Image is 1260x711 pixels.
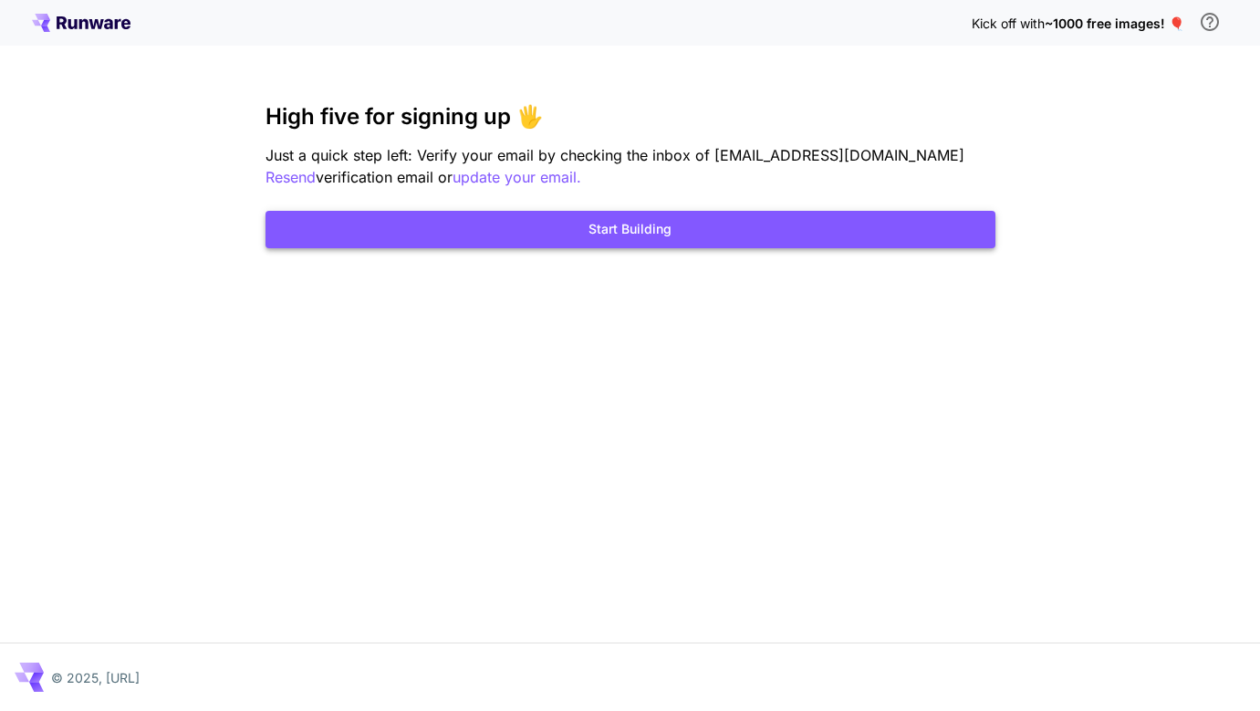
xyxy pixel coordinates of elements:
span: Kick off with [972,16,1045,31]
span: ~1000 free images! 🎈 [1045,16,1184,31]
button: Start Building [266,211,995,248]
p: © 2025, [URL] [51,668,140,687]
span: Just a quick step left: Verify your email by checking the inbox of [EMAIL_ADDRESS][DOMAIN_NAME] [266,146,964,164]
button: In order to qualify for free credit, you need to sign up with a business email address and click ... [1192,4,1228,40]
button: Resend [266,166,316,189]
h3: High five for signing up 🖐️ [266,104,995,130]
span: verification email or [316,168,453,186]
button: update your email. [453,166,581,189]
